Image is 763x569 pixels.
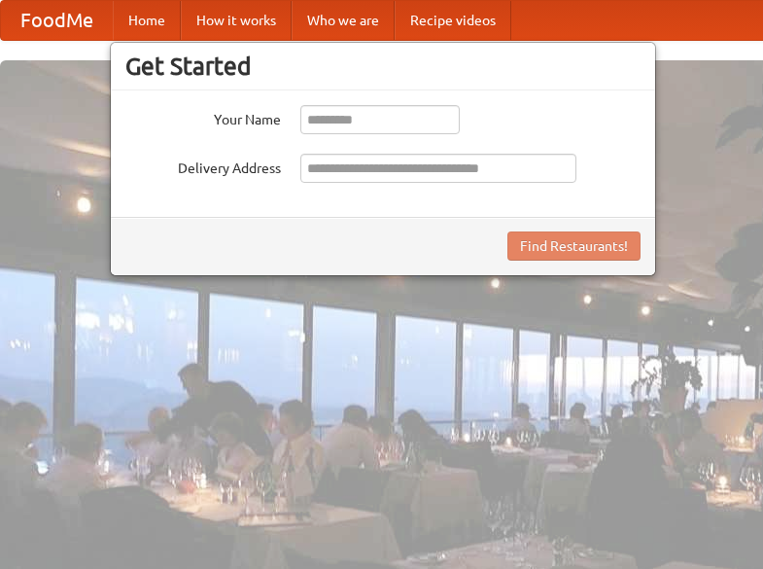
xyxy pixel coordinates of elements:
[113,1,181,40] a: Home
[395,1,511,40] a: Recipe videos
[125,105,281,129] label: Your Name
[125,154,281,178] label: Delivery Address
[507,231,641,261] button: Find Restaurants!
[1,1,113,40] a: FoodMe
[292,1,395,40] a: Who we are
[181,1,292,40] a: How it works
[125,52,641,81] h3: Get Started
